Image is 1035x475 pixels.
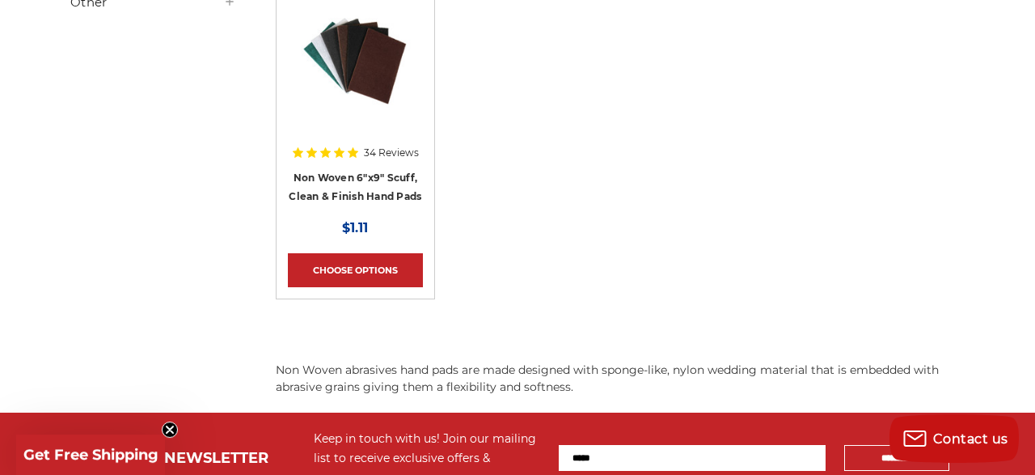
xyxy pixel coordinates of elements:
span: Get Free Shipping [23,446,158,464]
span: Contact us [933,431,1008,447]
button: Contact us [889,414,1019,463]
button: Close teaser [162,422,178,438]
span: NEWSLETTER [164,449,268,467]
span: 34 Reviews [364,148,419,158]
p: Non Woven abrasives hand pads are made designed with sponge-like, nylon wedding material that is ... [276,362,965,396]
a: Choose Options [288,253,423,287]
span: $1.11 [342,220,368,235]
div: Get Free ShippingClose teaser [16,435,165,475]
a: Non Woven 6"x9" Scuff, Clean & Finish Hand Pads [289,172,421,202]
